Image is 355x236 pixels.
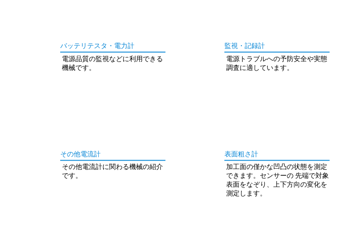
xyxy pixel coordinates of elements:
[5,96,165,149] a: その他電流計
[60,149,165,161] a: その他電流計
[62,163,165,181] p: その他電流計に関わる機械の紹介です。
[226,55,330,72] p: 電源トラブルへの予防安全や実態調査に適しています。
[224,40,330,53] a: 監視・記録計
[62,55,165,72] p: 電源品質の監視などに利用できる機械です。
[224,149,330,161] a: 表面粗さ計
[170,96,330,149] a: 表面粗さ計
[226,163,330,198] p: 加工面の僅かな凹凸の状態を測定できます。センサーの 先端で対象表面をなぞり、上下方向の変化を測定します。
[60,40,165,53] a: バッテリテスタ・電力計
